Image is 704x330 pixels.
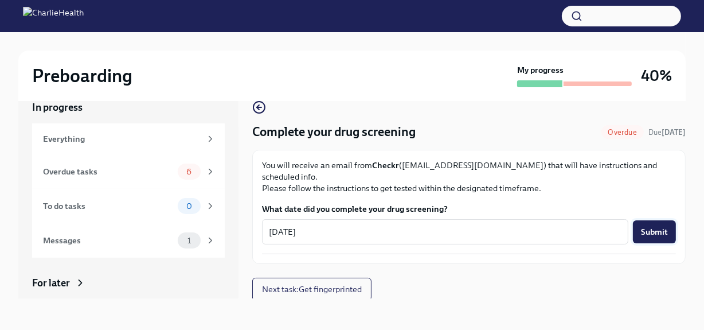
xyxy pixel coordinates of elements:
[43,200,173,212] div: To do tasks
[633,220,676,243] button: Submit
[43,133,201,145] div: Everything
[648,128,686,137] span: Due
[262,160,676,194] p: You will receive an email from ([EMAIL_ADDRESS][DOMAIN_NAME]) that will have instructions and sch...
[181,236,198,245] span: 1
[32,123,225,154] a: Everything
[32,64,132,87] h2: Preboarding
[32,189,225,223] a: To do tasks0
[662,128,686,137] strong: [DATE]
[372,160,399,170] strong: Checkr
[23,7,84,25] img: CharlieHealth
[517,64,564,76] strong: My progress
[252,278,371,301] button: Next task:Get fingerprinted
[179,168,198,176] span: 6
[252,123,416,141] h4: Complete your drug screening
[32,223,225,258] a: Messages1
[43,165,173,178] div: Overdue tasks
[269,225,621,239] textarea: [DATE]
[32,276,70,290] div: For later
[262,203,676,215] label: What date did you complete your drug screening?
[641,65,672,86] h3: 40%
[179,202,199,211] span: 0
[32,100,225,114] a: In progress
[43,234,173,247] div: Messages
[32,276,225,290] a: For later
[641,226,668,238] span: Submit
[32,154,225,189] a: Overdue tasks6
[648,127,686,138] span: September 29th, 2025 07:00
[262,284,362,295] span: Next task : Get fingerprinted
[601,128,644,137] span: Overdue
